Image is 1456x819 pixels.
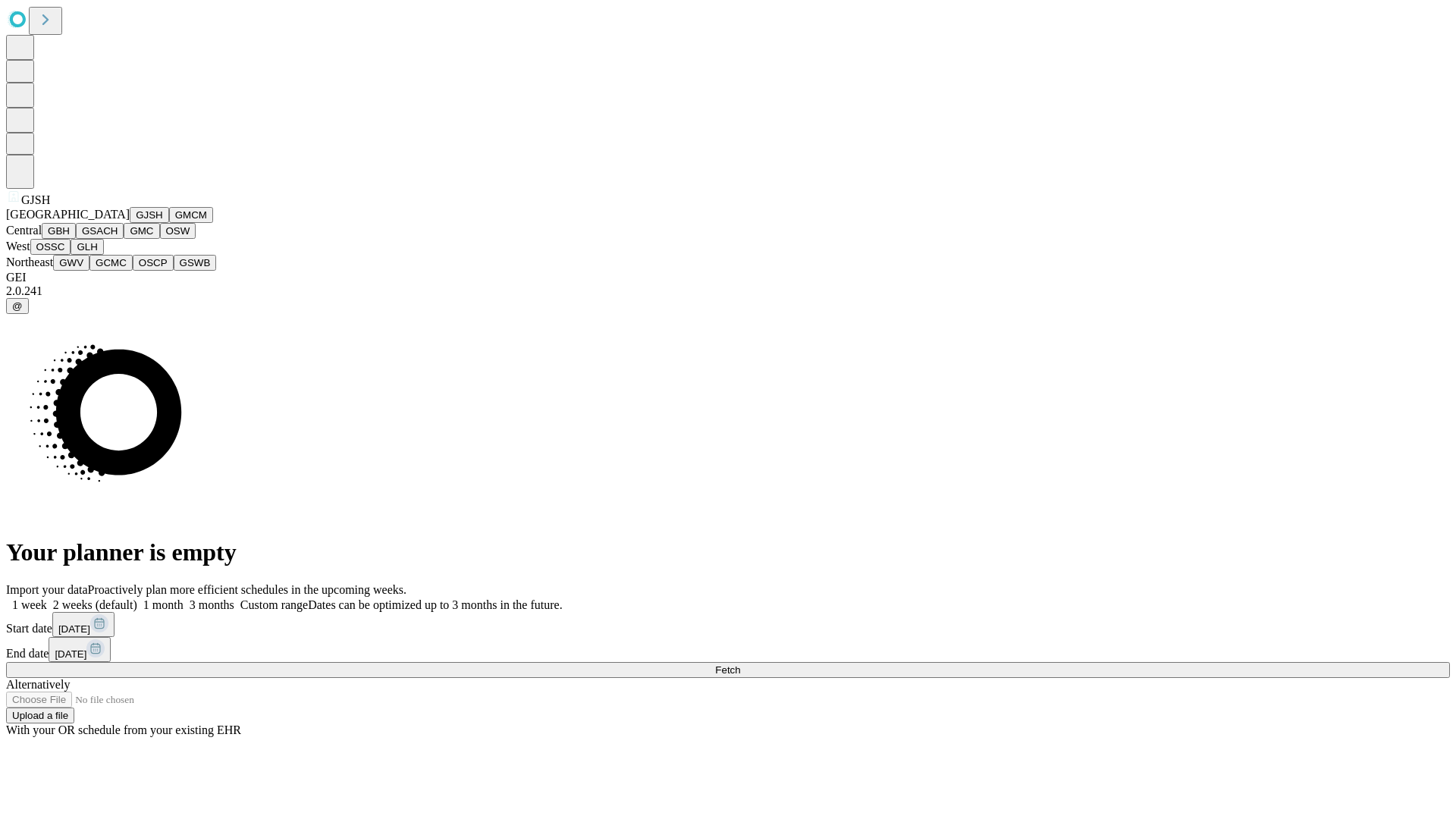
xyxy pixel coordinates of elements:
[49,637,111,662] button: [DATE]
[6,612,1450,637] div: Start date
[6,678,70,691] span: Alternatively
[53,598,137,611] span: 2 weeks (default)
[58,623,90,635] span: [DATE]
[174,255,217,271] button: GSWB
[715,664,740,676] span: Fetch
[53,255,89,271] button: GWV
[130,207,169,223] button: GJSH
[6,284,1450,298] div: 2.0.241
[190,598,234,611] span: 3 months
[124,223,159,239] button: GMC
[6,538,1450,566] h1: Your planner is empty
[6,271,1450,284] div: GEI
[133,255,174,271] button: OSCP
[89,255,133,271] button: GCMC
[6,708,74,723] button: Upload a file
[55,648,86,660] span: [DATE]
[143,598,184,611] span: 1 month
[6,224,42,237] span: Central
[52,612,115,637] button: [DATE]
[12,598,47,611] span: 1 week
[6,256,53,268] span: Northeast
[308,598,562,611] span: Dates can be optimized up to 3 months in the future.
[6,723,241,736] span: With your OR schedule from your existing EHR
[6,583,88,596] span: Import your data
[76,223,124,239] button: GSACH
[71,239,103,255] button: GLH
[160,223,196,239] button: OSW
[6,662,1450,678] button: Fetch
[240,598,308,611] span: Custom range
[169,207,213,223] button: GMCM
[88,583,406,596] span: Proactively plan more efficient schedules in the upcoming weeks.
[30,239,71,255] button: OSSC
[6,240,30,253] span: West
[21,193,50,206] span: GJSH
[6,208,130,221] span: [GEOGRAPHIC_DATA]
[6,298,29,314] button: @
[6,637,1450,662] div: End date
[12,300,23,312] span: @
[42,223,76,239] button: GBH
